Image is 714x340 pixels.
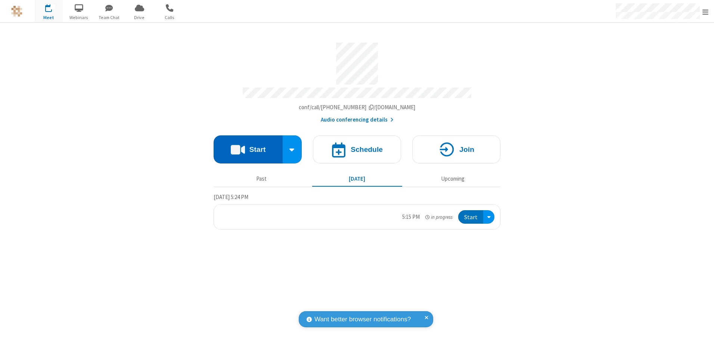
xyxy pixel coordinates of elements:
[217,172,307,186] button: Past
[351,146,383,153] h4: Schedule
[695,321,708,335] iframe: Chat
[299,104,416,111] span: Copy my meeting room link
[314,315,411,324] span: Want better browser notifications?
[95,14,123,21] span: Team Chat
[283,135,302,163] div: Start conference options
[408,172,498,186] button: Upcoming
[458,210,483,224] button: Start
[312,172,402,186] button: [DATE]
[459,146,474,153] h4: Join
[425,214,453,221] em: in progress
[125,14,153,21] span: Drive
[214,135,283,163] button: Start
[321,116,394,124] button: Audio conferencing details
[299,103,416,112] button: Copy my meeting room linkCopy my meeting room link
[214,37,500,124] section: Account details
[402,213,420,221] div: 5:15 PM
[156,14,184,21] span: Calls
[249,146,266,153] h4: Start
[313,135,401,163] button: Schedule
[412,135,500,163] button: Join
[214,193,248,200] span: [DATE] 5:24 PM
[65,14,93,21] span: Webinars
[214,193,500,230] section: Today's Meetings
[11,6,22,17] img: QA Selenium DO NOT DELETE OR CHANGE
[483,210,494,224] div: Open menu
[50,4,55,10] div: 1
[35,14,63,21] span: Meet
